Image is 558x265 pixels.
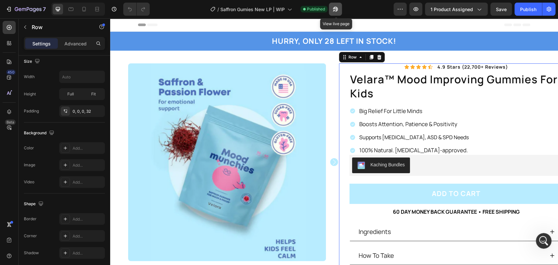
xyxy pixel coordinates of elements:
[32,40,51,47] p: Settings
[260,143,295,150] div: Kaching Bundles
[425,3,488,16] button: 1 product assigned
[24,233,37,239] div: Corner
[73,162,103,168] div: Add...
[24,145,34,151] div: Color
[249,128,359,136] p: 100% Natural. [MEDICAL_DATA]-approved.
[248,208,281,219] p: Ingredients
[59,71,105,83] input: Auto
[24,57,41,66] div: Size
[431,6,473,13] span: 1 product assigned
[322,169,370,182] div: Add to cart
[249,89,359,96] p: Big Relief For Little Minds
[515,3,542,16] button: Publish
[307,6,325,12] span: Published
[73,179,103,185] div: Add...
[6,70,16,75] div: 450
[24,74,35,80] div: Width
[3,3,49,16] button: 7
[490,3,512,16] button: Save
[24,216,37,222] div: Border
[239,54,453,83] h1: velara™ mood improving gummies for kids
[24,200,45,208] div: Shape
[242,139,300,155] button: Kaching Bundles
[73,145,103,151] div: Add...
[248,232,284,243] p: How To Take
[73,233,103,239] div: Add...
[73,216,103,222] div: Add...
[91,91,96,97] span: Fit
[67,91,74,97] span: Full
[64,40,87,47] p: Advanced
[32,23,87,31] p: Row
[73,250,103,256] div: Add...
[110,18,558,265] iframe: To enrich screen reader interactions, please activate Accessibility in Grammarly extension settings
[327,46,398,52] p: 4.9 stars (22,700+ reviews)
[239,165,453,186] button: Add to cart
[237,36,248,42] div: Row
[249,102,359,109] p: Boosts Attention, Patience & Positivity
[5,120,16,125] div: Beta
[24,91,36,97] div: Height
[24,250,39,256] div: Shadow
[24,108,39,114] div: Padding
[220,6,285,13] span: Saffron Gumies New LP | WIP
[283,189,410,198] p: 60 DAY MONEY BACK GUARANTEE • FREE SHIPPING
[220,140,228,148] button: Carousel Next Arrow
[496,7,507,12] span: Save
[24,129,56,138] div: Background
[217,6,219,13] span: /
[24,162,35,168] div: Image
[43,5,46,13] p: 7
[247,143,255,151] img: KachingBundles.png
[249,115,359,123] span: Supports [MEDICAL_DATA], ASD & SPD Needs
[123,3,150,16] div: Undo/Redo
[24,179,34,185] div: Video
[536,233,551,249] iframe: Intercom live chat
[73,108,103,114] div: 0, 0, 0, 32
[520,6,536,13] div: Publish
